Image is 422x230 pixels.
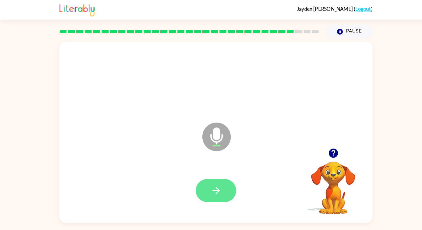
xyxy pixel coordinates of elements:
[347,6,362,11] a: Logout
[58,2,92,16] img: Literably
[290,6,346,11] span: Jayden [PERSON_NAME]
[290,6,364,11] div: ( )
[319,24,364,38] button: Pause
[295,148,357,210] video: Your browser must support playing .mp4 files to use Literably. Please try using another browser.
